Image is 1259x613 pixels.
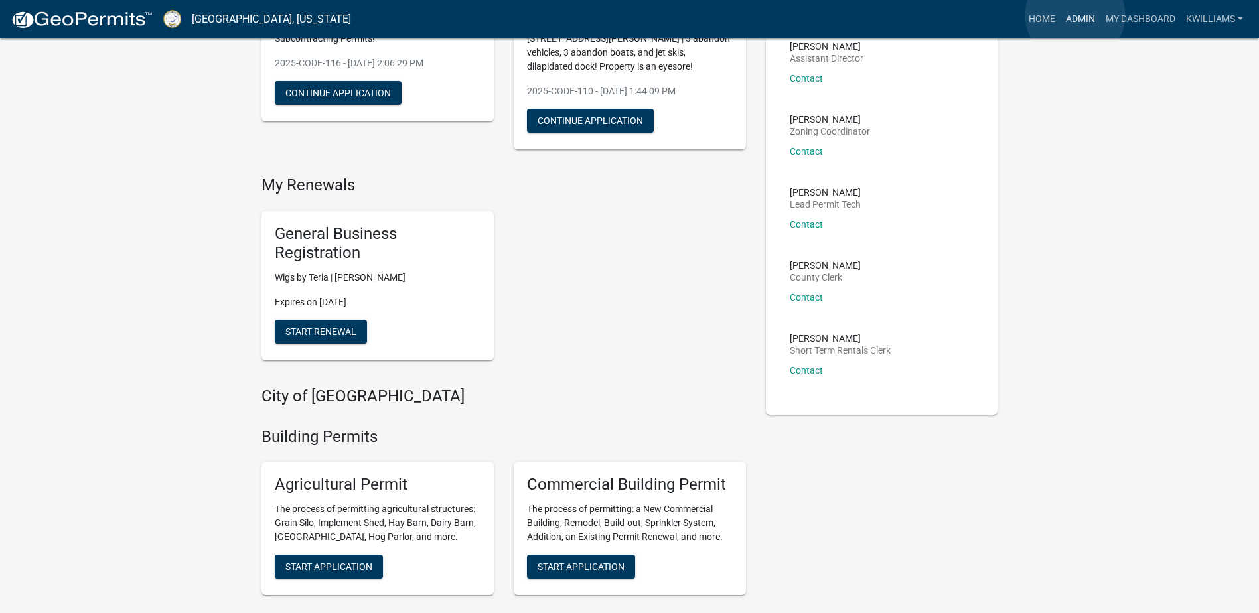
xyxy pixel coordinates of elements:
p: [PERSON_NAME] [790,42,863,51]
button: Continue Application [275,81,402,105]
button: Continue Application [527,109,654,133]
p: Assistant Director [790,54,863,63]
a: Contact [790,292,823,303]
img: Putnam County, Georgia [163,10,181,28]
p: [PERSON_NAME] [790,334,891,343]
h4: Building Permits [261,427,746,446]
p: The process of permitting: a New Commercial Building, Remodel, Build-out, Sprinkler System, Addit... [527,502,733,544]
p: 2025-CODE-116 - [DATE] 2:06:29 PM [275,56,481,70]
p: The process of permitting agricultural structures: Grain Silo, Implement Shed, Hay Barn, Dairy Ba... [275,502,481,544]
a: [GEOGRAPHIC_DATA], [US_STATE] [192,8,351,31]
a: Admin [1061,7,1100,32]
p: 339 [PERSON_NAME] Dr. right next to [STREET_ADDRESS][PERSON_NAME] | 3 abandon vehicles, 3 abandon... [527,18,733,74]
a: Contact [790,365,823,375]
a: Contact [790,146,823,157]
h4: City of [GEOGRAPHIC_DATA] [261,387,746,406]
a: kwilliams [1181,7,1248,32]
p: Short Term Rentals Clerk [790,346,891,355]
a: My Dashboard [1100,7,1181,32]
button: Start Application [275,555,383,579]
p: Expires on [DATE] [275,295,481,309]
span: Start Renewal [285,326,356,336]
span: Start Application [285,561,372,572]
p: Wigs by Teria | [PERSON_NAME] [275,271,481,285]
p: [PERSON_NAME] [790,188,861,197]
h5: General Business Registration [275,224,481,263]
p: [PERSON_NAME] [790,115,870,124]
a: Contact [790,219,823,230]
button: Start Renewal [275,320,367,344]
h5: Agricultural Permit [275,475,481,494]
p: [PERSON_NAME] [790,261,861,270]
h5: Commercial Building Permit [527,475,733,494]
button: Start Application [527,555,635,579]
p: Lead Permit Tech [790,200,861,209]
wm-registration-list-section: My Renewals [261,176,746,370]
p: 2025-CODE-110 - [DATE] 1:44:09 PM [527,84,733,98]
a: Home [1023,7,1061,32]
span: Start Application [538,561,625,572]
p: County Clerk [790,273,861,282]
p: Zoning Coordinator [790,127,870,136]
a: Contact [790,73,823,84]
h4: My Renewals [261,176,746,195]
